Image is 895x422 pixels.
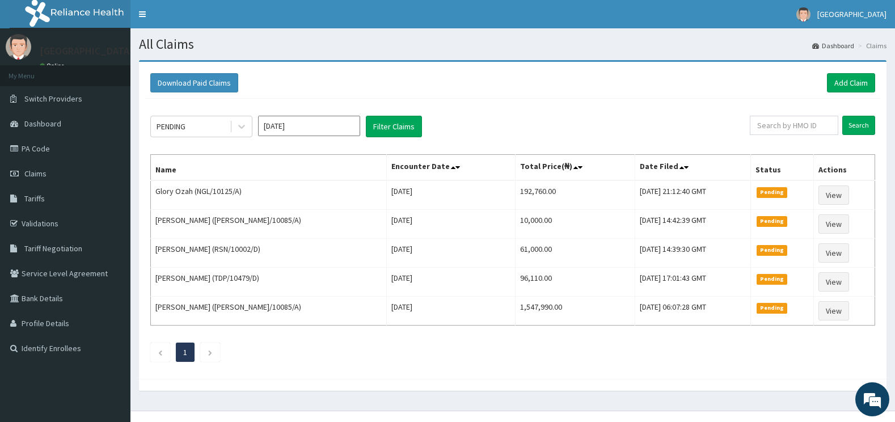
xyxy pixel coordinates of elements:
[6,34,31,60] img: User Image
[40,46,133,56] p: [GEOGRAPHIC_DATA]
[151,297,387,326] td: [PERSON_NAME] ([PERSON_NAME]/10085/A)
[516,297,635,326] td: 1,547,990.00
[139,37,886,52] h1: All Claims
[818,243,849,263] a: View
[635,268,750,297] td: [DATE] 17:01:43 GMT
[150,73,238,92] button: Download Paid Claims
[516,239,635,268] td: 61,000.00
[757,216,788,226] span: Pending
[157,121,185,132] div: PENDING
[151,268,387,297] td: [PERSON_NAME] (TDP/10479/D)
[151,180,387,210] td: Glory Ozah (NGL/10125/A)
[757,187,788,197] span: Pending
[812,41,854,50] a: Dashboard
[516,210,635,239] td: 10,000.00
[183,347,187,357] a: Page 1 is your current page
[818,272,849,292] a: View
[386,155,516,181] th: Encounter Date
[386,268,516,297] td: [DATE]
[24,94,82,104] span: Switch Providers
[814,155,875,181] th: Actions
[635,239,750,268] td: [DATE] 14:39:30 GMT
[366,116,422,137] button: Filter Claims
[757,245,788,255] span: Pending
[818,214,849,234] a: View
[757,274,788,284] span: Pending
[635,180,750,210] td: [DATE] 21:12:40 GMT
[40,62,67,70] a: Online
[386,180,516,210] td: [DATE]
[258,116,360,136] input: Select Month and Year
[516,155,635,181] th: Total Price(₦)
[386,239,516,268] td: [DATE]
[842,116,875,135] input: Search
[796,7,810,22] img: User Image
[151,239,387,268] td: [PERSON_NAME] (RSN/10002/D)
[151,210,387,239] td: [PERSON_NAME] ([PERSON_NAME]/10085/A)
[827,73,875,92] a: Add Claim
[635,297,750,326] td: [DATE] 06:07:28 GMT
[516,268,635,297] td: 96,110.00
[817,9,886,19] span: [GEOGRAPHIC_DATA]
[386,297,516,326] td: [DATE]
[386,210,516,239] td: [DATE]
[635,210,750,239] td: [DATE] 14:42:39 GMT
[24,193,45,204] span: Tariffs
[818,301,849,320] a: View
[750,155,814,181] th: Status
[24,168,47,179] span: Claims
[24,243,82,254] span: Tariff Negotiation
[750,116,838,135] input: Search by HMO ID
[757,303,788,313] span: Pending
[24,119,61,129] span: Dashboard
[855,41,886,50] li: Claims
[151,155,387,181] th: Name
[635,155,750,181] th: Date Filed
[208,347,213,357] a: Next page
[818,185,849,205] a: View
[516,180,635,210] td: 192,760.00
[158,347,163,357] a: Previous page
